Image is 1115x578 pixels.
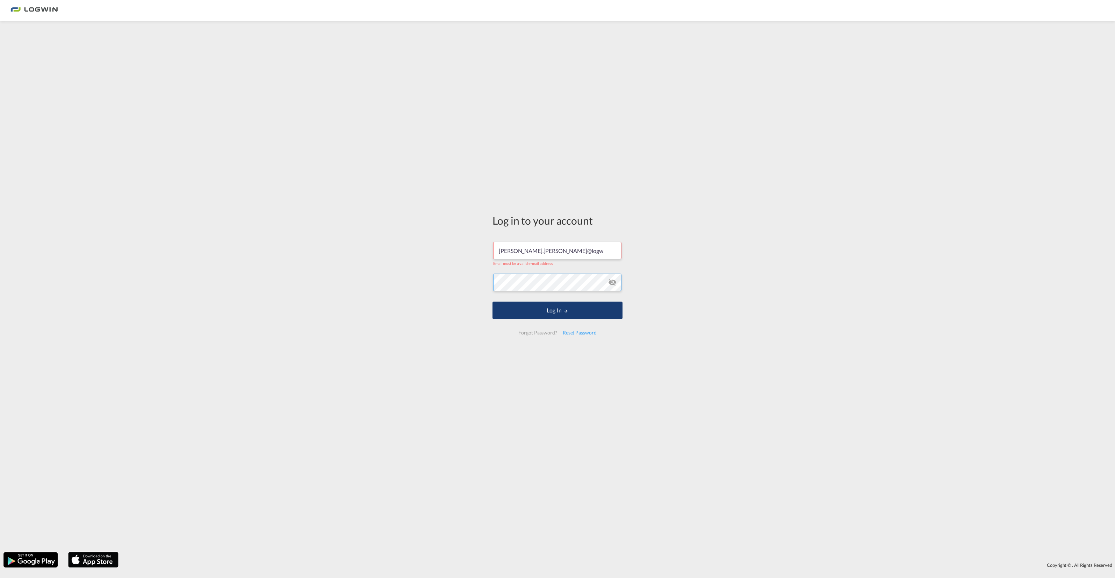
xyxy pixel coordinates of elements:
img: 2761ae10d95411efa20a1f5e0282d2d7.png [10,3,58,19]
span: Email must be a valid e-mail address [493,261,553,266]
div: Log in to your account [492,213,623,228]
input: Enter email/phone number [493,242,621,259]
img: google.png [3,551,58,568]
button: LOGIN [492,302,623,319]
div: Copyright © . All Rights Reserved [122,559,1115,571]
div: Reset Password [560,326,599,339]
md-icon: icon-eye-off [608,278,617,287]
div: Forgot Password? [516,326,560,339]
img: apple.png [67,551,119,568]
